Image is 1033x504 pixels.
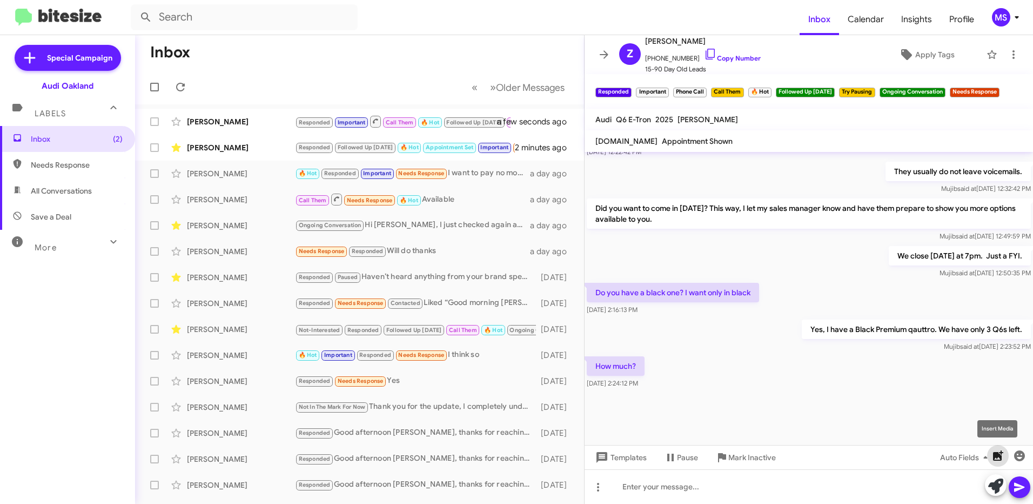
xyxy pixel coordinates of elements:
[42,81,93,91] div: Audi Oakland
[472,81,478,94] span: «
[338,119,366,126] span: Important
[931,448,1001,467] button: Auto Fields
[187,376,295,387] div: [PERSON_NAME]
[295,297,536,309] div: Liked “Good morning [PERSON_NAME], thanks for reaching out. We'd love to see the vehicle in perso...
[35,243,57,253] span: More
[530,194,575,205] div: a day ago
[295,141,515,154] div: $1k
[704,54,761,62] a: Copy Number
[449,327,477,334] span: Call Them
[299,274,331,281] span: Responded
[35,109,66,118] span: Labels
[941,4,983,35] a: Profile
[893,4,941,35] a: Insights
[299,455,331,462] span: Responded
[957,184,976,193] span: said at
[299,352,317,359] span: 🔥 Hot
[295,322,536,336] div: Yes
[324,170,356,177] span: Responded
[536,376,575,387] div: [DATE]
[324,352,352,359] span: Important
[131,4,358,30] input: Search
[386,327,442,334] span: Followed Up [DATE]
[536,350,575,361] div: [DATE]
[187,402,295,413] div: [PERSON_NAME]
[359,352,391,359] span: Responded
[295,401,536,413] div: Thank you for the update, I completely understand. If anything changes down the road or you have ...
[940,448,992,467] span: Auto Fields
[802,320,1031,339] p: Yes, I have a Black Premium qauttro. We have only 3 Q6s left.
[187,454,295,465] div: [PERSON_NAME]
[446,119,502,126] span: Followed Up [DATE]
[587,198,1031,229] p: Did you want to come in [DATE]? This way, I let my sales manager know and have them prepare to sh...
[839,4,893,35] a: Calendar
[484,76,571,98] button: Next
[338,274,358,281] span: Paused
[295,479,536,491] div: Good afternoon [PERSON_NAME], thanks for reaching out. We’d love to see the vehicle in person to ...
[299,300,331,307] span: Responded
[187,220,295,231] div: [PERSON_NAME]
[956,232,975,240] span: said at
[31,211,71,222] span: Save a Deal
[295,115,511,128] div: How much?
[536,272,575,283] div: [DATE]
[530,168,575,179] div: a day ago
[187,350,295,361] div: [PERSON_NAME]
[187,298,295,309] div: [PERSON_NAME]
[338,300,384,307] span: Needs Response
[187,168,295,179] div: [PERSON_NAME]
[31,134,123,144] span: Inbox
[915,45,955,64] span: Apply Tags
[587,379,638,387] span: [DATE] 2:24:12 PM
[536,480,575,490] div: [DATE]
[645,35,761,48] span: [PERSON_NAME]
[536,324,575,335] div: [DATE]
[677,448,698,467] span: Pause
[977,420,1017,437] div: Insert Media
[295,219,530,231] div: Hi [PERSON_NAME], I just checked again and the CR-V Hybrid you were looking at has already been s...
[299,248,345,255] span: Needs Response
[299,222,361,229] span: Ongoing Conversation
[31,160,123,170] span: Needs Response
[347,327,379,334] span: Responded
[662,136,733,146] span: Appointment Shown
[400,197,418,204] span: 🔥 Hot
[465,76,484,98] button: Previous
[944,342,1031,350] span: Mujib [DATE] 2:23:52 PM
[295,453,536,465] div: Good afternoon [PERSON_NAME], thanks for reaching out. We’d love to see the vehicle(s) in person ...
[299,481,331,488] span: Responded
[15,45,121,71] a: Special Campaign
[295,427,536,439] div: Good afternoon [PERSON_NAME], thanks for reaching out. We’d love to see the vehicle in person to ...
[530,220,575,231] div: a day ago
[595,88,632,97] small: Responded
[960,342,979,350] span: said at
[880,88,945,97] small: Ongoing Conversation
[645,48,761,64] span: [PHONE_NUMBER]
[678,115,738,124] span: [PERSON_NAME]
[940,269,1031,277] span: Mujib [DATE] 12:50:35 PM
[728,448,776,467] span: Mark Inactive
[655,115,673,124] span: 2025
[593,448,647,467] span: Templates
[299,119,331,126] span: Responded
[398,170,444,177] span: Needs Response
[299,170,317,177] span: 🔥 Hot
[871,45,981,64] button: Apply Tags
[536,402,575,413] div: [DATE]
[587,306,638,314] span: [DATE] 2:16:13 PM
[776,88,835,97] small: Followed Up [DATE]
[490,81,496,94] span: »
[627,45,633,63] span: Z
[295,245,530,257] div: Will do thanks
[421,119,439,126] span: 🔥 Hot
[295,349,536,361] div: I think so
[515,142,575,153] div: 2 minutes ago
[295,167,530,180] div: I want to pay no more than $600/month
[466,76,571,98] nav: Page navigation example
[295,375,536,387] div: Yes
[536,428,575,439] div: [DATE]
[295,193,530,206] div: Available
[187,116,295,127] div: [PERSON_NAME]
